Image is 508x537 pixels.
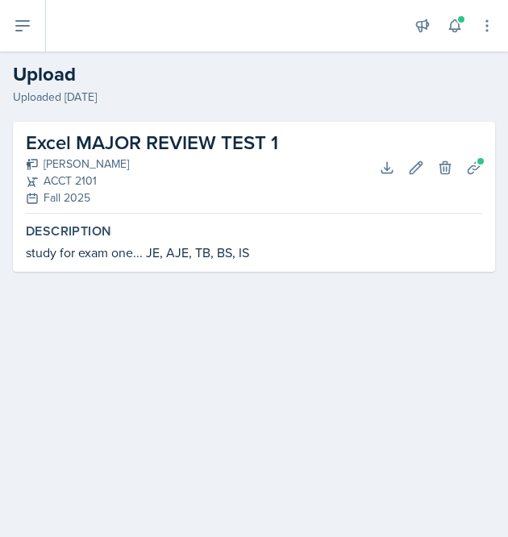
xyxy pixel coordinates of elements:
[26,156,278,173] div: [PERSON_NAME]
[26,173,278,189] div: ACCT 2101
[26,128,278,157] h2: Excel MAJOR REVIEW TEST 1
[13,89,495,106] div: Uploaded [DATE]
[26,243,482,262] div: study for exam one... JE, AJE, TB, BS, IS
[13,60,495,89] h2: Upload
[26,189,278,206] div: Fall 2025
[26,223,482,239] label: Description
